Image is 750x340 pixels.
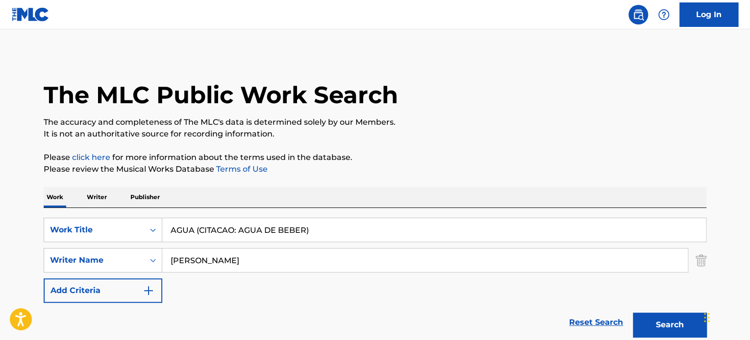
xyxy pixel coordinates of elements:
div: Drag [704,303,710,332]
a: Reset Search [564,312,628,333]
p: Please for more information about the terms used in the database. [44,152,706,163]
p: The accuracy and completeness of The MLC's data is determined solely by our Members. [44,116,706,128]
img: 9d2ae6d4665cec9f34b9.svg [143,285,154,296]
img: help [658,9,670,21]
p: Work [44,187,66,207]
a: Terms of Use [214,164,268,174]
a: Log In [679,2,738,27]
div: Work Title [50,224,138,236]
a: Public Search [628,5,648,24]
div: Writer Name [50,254,138,266]
p: Publisher [127,187,163,207]
img: search [632,9,644,21]
iframe: Chat Widget [701,293,750,340]
div: Help [654,5,674,24]
img: MLC Logo [12,7,50,22]
button: Search [633,313,706,337]
p: Please review the Musical Works Database [44,163,706,175]
button: Add Criteria [44,278,162,303]
p: Writer [84,187,110,207]
a: click here [72,153,110,162]
img: Delete Criterion [696,248,706,272]
h1: The MLC Public Work Search [44,80,398,110]
p: It is not an authoritative source for recording information. [44,128,706,140]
